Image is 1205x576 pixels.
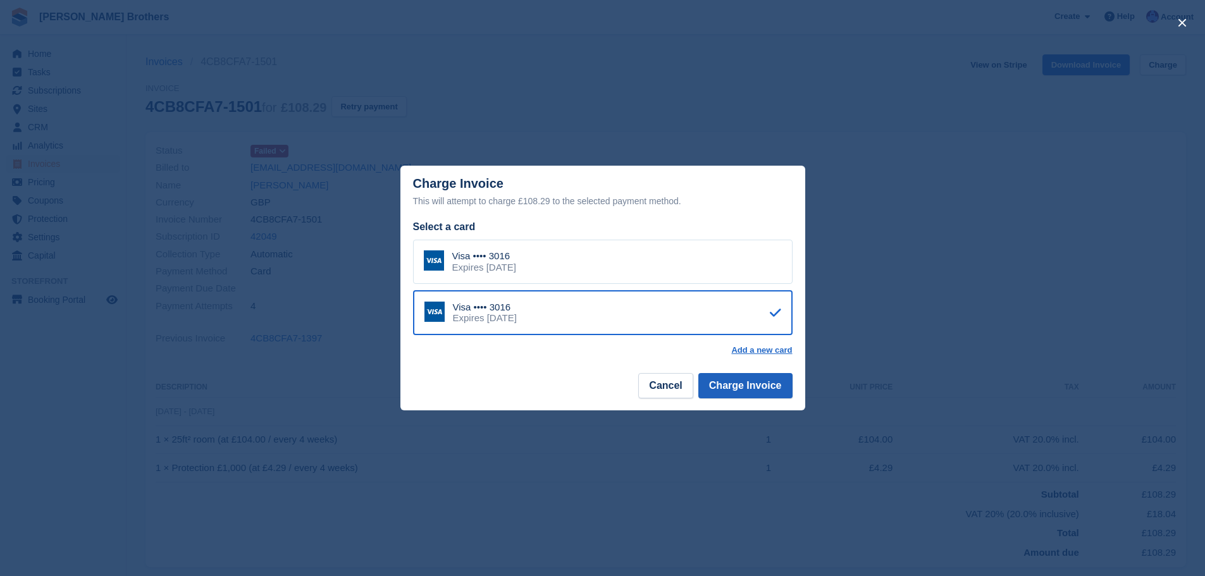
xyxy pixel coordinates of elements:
[452,262,516,273] div: Expires [DATE]
[638,373,693,398] button: Cancel
[698,373,793,398] button: Charge Invoice
[1172,13,1192,33] button: close
[413,176,793,209] div: Charge Invoice
[452,250,516,262] div: Visa •••• 3016
[453,302,517,313] div: Visa •••• 3016
[731,345,792,355] a: Add a new card
[453,312,517,324] div: Expires [DATE]
[413,193,793,209] div: This will attempt to charge £108.29 to the selected payment method.
[424,250,444,271] img: Visa Logo
[424,302,445,322] img: Visa Logo
[413,219,793,235] div: Select a card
